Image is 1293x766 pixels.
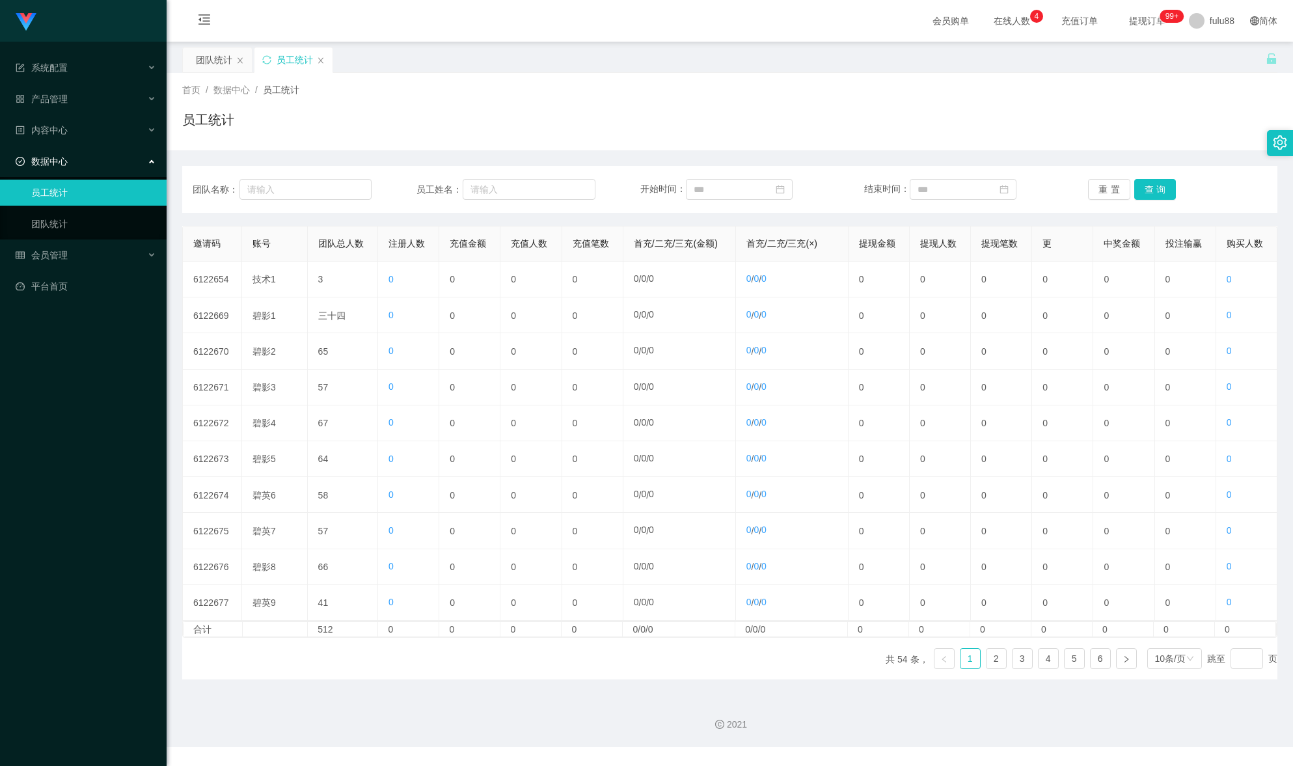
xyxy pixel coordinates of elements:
[754,489,759,499] font: 0
[213,85,250,95] font: 数据中心
[252,562,276,572] font: 碧影8
[639,526,642,536] font: /
[206,85,208,95] font: /
[1165,526,1171,536] font: 0
[1020,653,1025,664] font: 3
[752,489,754,500] font: /
[920,454,925,464] font: 0
[1104,382,1109,392] font: 0
[752,526,754,536] font: /
[1042,238,1052,249] font: 更
[1227,238,1263,249] font: 购买人数
[981,526,987,536] font: 0
[920,489,925,500] font: 0
[388,310,394,320] font: 0
[634,489,639,499] font: 0
[1042,562,1048,572] font: 0
[252,418,276,428] font: 碧影4
[182,113,234,127] font: 员工统计
[193,184,238,195] font: 团队名称：
[193,562,229,572] font: 6122676
[193,346,229,357] font: 6122670
[746,417,752,428] font: 0
[1227,525,1232,536] font: 0
[573,238,609,249] font: 充值笔数
[1227,381,1232,392] font: 0
[649,273,654,284] font: 0
[920,562,925,572] font: 0
[754,417,759,428] font: 0
[252,489,276,500] font: 碧英6
[639,418,642,428] font: /
[641,309,646,320] font: 0
[1186,655,1194,664] i: 图标： 下
[511,238,547,249] font: 充值人数
[16,13,36,31] img: logo.9652507e.png
[920,310,925,320] font: 0
[1165,238,1202,249] font: 投注输赢
[746,381,752,392] font: 0
[981,418,987,428] font: 0
[994,653,999,664] font: 2
[940,655,948,663] i: 图标： 左
[1042,418,1048,428] font: 0
[1165,382,1171,392] font: 0
[1046,653,1051,664] font: 4
[859,418,864,428] font: 0
[761,381,767,392] font: 0
[639,310,642,320] font: /
[193,454,229,464] font: 6122673
[1160,10,1184,23] sup: 266
[649,525,654,535] font: 0
[649,453,654,463] font: 0
[1227,489,1232,500] font: 0
[1165,346,1171,357] font: 0
[450,274,455,284] font: 0
[761,273,767,284] font: 0
[1104,418,1109,428] font: 0
[416,184,462,195] font: 员工姓名：
[193,526,229,536] font: 6122675
[1266,53,1277,64] i: 图标： 解锁
[746,238,817,249] font: 首充/二充/三充(×)
[649,561,654,571] font: 0
[761,417,767,428] font: 0
[646,526,649,536] font: /
[746,489,752,499] font: 0
[1165,12,1178,21] font: 99+
[450,418,455,428] font: 0
[255,85,258,95] font: /
[262,55,271,64] i: 图标：同步
[450,562,455,572] font: 0
[920,346,925,357] font: 0
[1064,648,1085,669] li: 5
[573,274,578,284] font: 0
[277,55,313,65] font: 员工统计
[1165,418,1171,428] font: 0
[754,561,759,571] font: 0
[859,274,864,284] font: 0
[318,418,329,428] font: 67
[318,489,329,500] font: 58
[1061,16,1098,26] font: 充值订单
[1104,346,1109,357] font: 0
[31,62,68,73] font: 系统配置
[511,526,516,536] font: 0
[759,310,761,320] font: /
[511,454,516,464] font: 0
[511,382,516,392] font: 0
[1000,185,1009,194] i: 图标：日历
[634,238,718,249] font: 首充/二充/三充(金额)
[1227,310,1232,320] font: 0
[864,184,910,194] font: 结束时间：
[1134,179,1177,200] button: 查询
[236,57,244,64] i: 图标： 关闭
[759,274,761,284] font: /
[639,274,642,284] font: /
[318,310,346,320] font: 三十四
[761,561,767,571] font: 0
[761,489,767,499] font: 0
[193,274,229,284] font: 6122654
[31,211,156,237] a: 团队统计
[859,454,864,464] font: 0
